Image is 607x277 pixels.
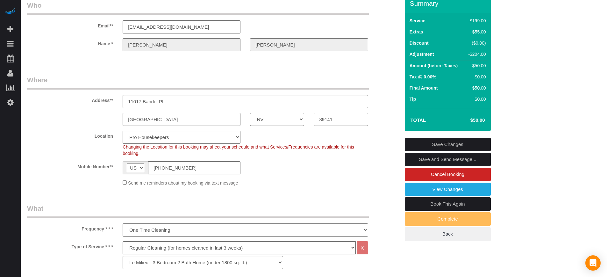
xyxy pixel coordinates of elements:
[405,138,491,151] a: Save Changes
[22,161,118,170] label: Mobile Number**
[4,6,17,15] img: Automaid Logo
[466,74,486,80] div: $0.00
[451,118,485,123] h4: $50.00
[466,40,486,46] div: ($0.00)
[410,29,423,35] label: Extras
[22,223,118,232] label: Frequency * * *
[410,85,438,91] label: Final Amount
[27,75,369,90] legend: Where
[405,227,491,241] a: Back
[466,18,486,24] div: $199.00
[466,85,486,91] div: $50.00
[405,153,491,166] a: Save and Send Message...
[314,113,368,126] input: Zip Code**
[466,29,486,35] div: $55.00
[123,38,240,51] input: First Name**
[411,117,426,123] strong: Total
[22,131,118,139] label: Location
[128,180,238,186] span: Send me reminders about my booking via text message
[123,144,354,156] span: Changing the Location for this booking may affect your schedule and what Services/Frequencies are...
[410,62,458,69] label: Amount (before Taxes)
[250,38,368,51] input: Last Name**
[405,183,491,196] a: View Changes
[22,241,118,250] label: Type of Service * * *
[466,62,486,69] div: $50.00
[27,204,369,218] legend: What
[410,74,436,80] label: Tax @ 0.00%
[405,168,491,181] a: Cancel Booking
[410,96,416,102] label: Tip
[22,38,118,47] label: Name *
[466,96,486,102] div: $0.00
[410,51,434,57] label: Adjustment
[27,1,369,15] legend: Who
[410,40,429,46] label: Discount
[585,255,601,271] div: Open Intercom Messenger
[148,161,240,174] input: Mobile Number**
[405,197,491,211] a: Book This Again
[410,18,425,24] label: Service
[466,51,486,57] div: -$204.00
